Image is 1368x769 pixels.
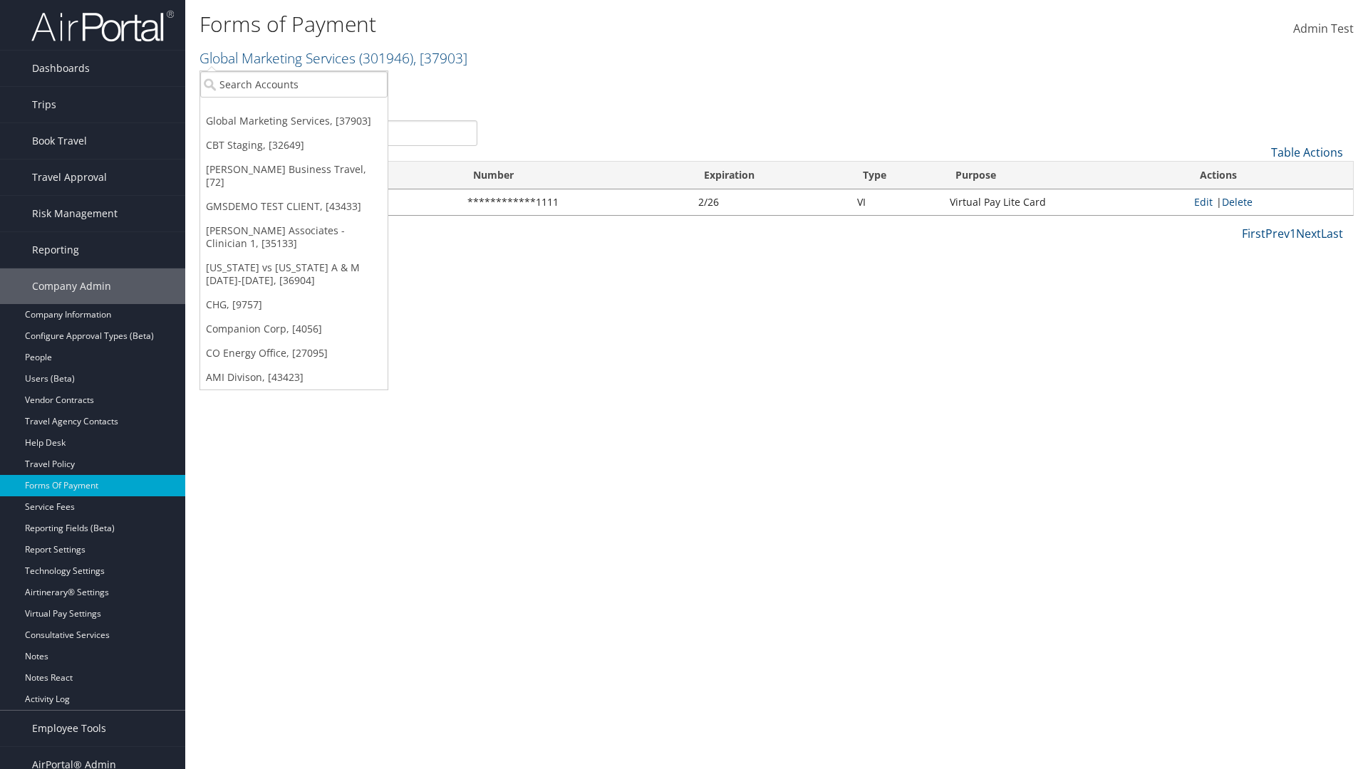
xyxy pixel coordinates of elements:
[31,9,174,43] img: airportal-logo.png
[1242,226,1265,241] a: First
[199,48,467,68] a: Global Marketing Services
[1222,195,1253,209] a: Delete
[1296,226,1321,241] a: Next
[32,196,118,231] span: Risk Management
[32,51,90,86] span: Dashboards
[200,293,388,317] a: CHG, [9757]
[460,162,691,189] th: Number
[200,109,388,133] a: Global Marketing Services, [37903]
[943,189,1187,215] td: Virtual Pay Lite Card
[32,159,107,195] span: Travel Approval
[413,48,467,68] span: , [ 37903 ]
[1321,226,1343,241] a: Last
[1290,226,1296,241] a: 1
[943,162,1187,189] th: Purpose: activate to sort column descending
[200,133,388,157] a: CBT Staging, [32649]
[1293,21,1354,36] span: Admin Test
[1187,189,1353,215] td: |
[200,71,388,98] input: Search Accounts
[32,87,56,122] span: Trips
[850,189,943,215] td: VI
[200,365,388,389] a: AMI Divison, [43423]
[1271,145,1343,160] a: Table Actions
[691,189,850,215] td: 2/26
[200,341,388,365] a: CO Energy Office, [27095]
[1265,226,1290,241] a: Prev
[1293,7,1354,51] a: Admin Test
[200,157,388,194] a: [PERSON_NAME] Business Travel, [72]
[32,268,111,304] span: Company Admin
[200,194,388,219] a: GMSDEMO TEST CLIENT, [43433]
[359,48,413,68] span: ( 301946 )
[200,256,388,293] a: [US_STATE] vs [US_STATE] A & M [DATE]-[DATE], [36904]
[32,711,106,746] span: Employee Tools
[850,162,943,189] th: Type
[1194,195,1213,209] a: Edit
[32,123,87,159] span: Book Travel
[32,232,79,268] span: Reporting
[199,9,969,39] h1: Forms of Payment
[691,162,850,189] th: Expiration: activate to sort column ascending
[1187,162,1353,189] th: Actions
[200,317,388,341] a: Companion Corp, [4056]
[200,219,388,256] a: [PERSON_NAME] Associates - Clinician 1, [35133]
